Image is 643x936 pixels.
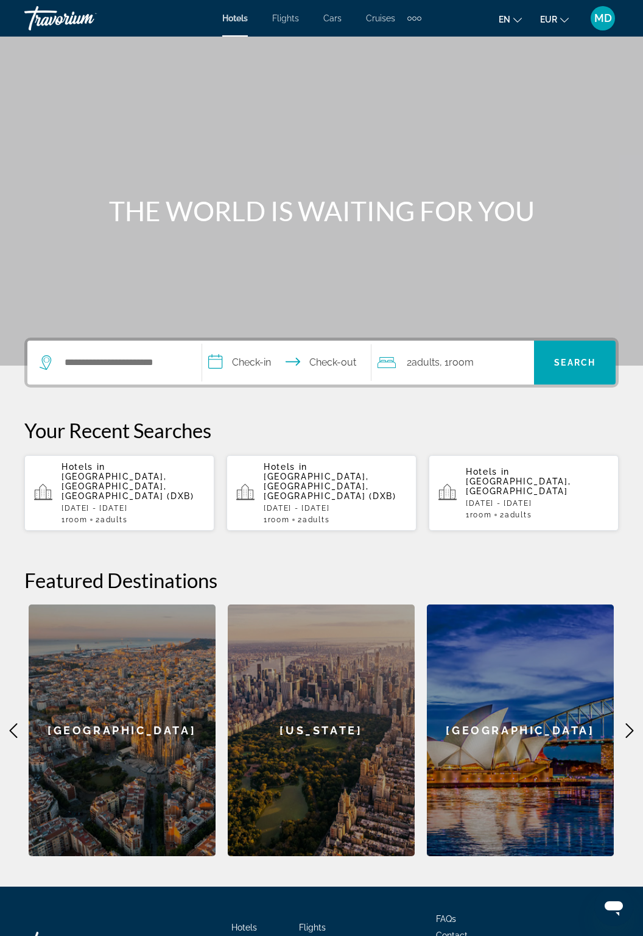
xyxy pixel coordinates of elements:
[24,418,619,442] p: Your Recent Searches
[500,511,532,519] span: 2
[299,923,326,932] a: Flights
[29,604,216,856] a: [GEOGRAPHIC_DATA]
[264,516,289,524] span: 1
[407,9,421,28] button: Extra navigation items
[93,195,550,227] h1: THE WORLD IS WAITING FOR YOU
[100,516,127,524] span: Adults
[61,504,205,512] p: [DATE] - [DATE]
[24,2,146,34] a: Travorium
[61,516,87,524] span: 1
[231,923,257,932] a: Hotels
[499,10,522,28] button: Change language
[371,341,534,385] button: Travelers: 2 adults, 0 children
[427,604,614,856] a: [GEOGRAPHIC_DATA]
[222,13,248,23] a: Hotels
[407,354,440,371] span: 2
[303,516,329,524] span: Adults
[228,604,415,856] a: [US_STATE]
[466,499,609,508] p: [DATE] - [DATE]
[466,511,491,519] span: 1
[66,516,88,524] span: Room
[323,13,342,23] a: Cars
[466,467,510,477] span: Hotels in
[61,472,194,501] span: [GEOGRAPHIC_DATA], [GEOGRAPHIC_DATA], [GEOGRAPHIC_DATA] (DXB)
[554,358,596,367] span: Search
[466,477,571,496] span: [GEOGRAPHIC_DATA], [GEOGRAPHIC_DATA]
[24,568,619,592] h2: Featured Destinations
[440,354,474,371] span: , 1
[540,15,557,24] span: EUR
[272,13,299,23] a: Flights
[534,341,616,385] button: Search
[412,356,440,368] span: Adults
[587,5,619,31] button: User Menu
[24,455,214,531] button: Hotels in [GEOGRAPHIC_DATA], [GEOGRAPHIC_DATA], [GEOGRAPHIC_DATA] (DXB)[DATE] - [DATE]1Room2Adults
[27,341,616,385] div: Search widget
[505,511,532,519] span: Adults
[61,462,105,472] span: Hotels in
[449,356,474,368] span: Room
[227,455,416,531] button: Hotels in [GEOGRAPHIC_DATA], [GEOGRAPHIC_DATA], [GEOGRAPHIC_DATA] (DXB)[DATE] - [DATE]1Room2Adults
[594,12,612,24] span: MD
[202,341,371,385] button: Check in and out dates
[429,455,619,531] button: Hotels in [GEOGRAPHIC_DATA], [GEOGRAPHIC_DATA][DATE] - [DATE]1Room2Adults
[470,511,492,519] span: Room
[264,462,307,472] span: Hotels in
[268,516,290,524] span: Room
[436,914,456,924] a: FAQs
[366,13,395,23] a: Cruises
[540,10,569,28] button: Change currency
[264,472,396,501] span: [GEOGRAPHIC_DATA], [GEOGRAPHIC_DATA], [GEOGRAPHIC_DATA] (DXB)
[298,516,329,524] span: 2
[499,15,510,24] span: en
[594,887,633,926] iframe: Bouton de lancement de la fenêtre de messagerie
[96,516,127,524] span: 2
[264,504,407,512] p: [DATE] - [DATE]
